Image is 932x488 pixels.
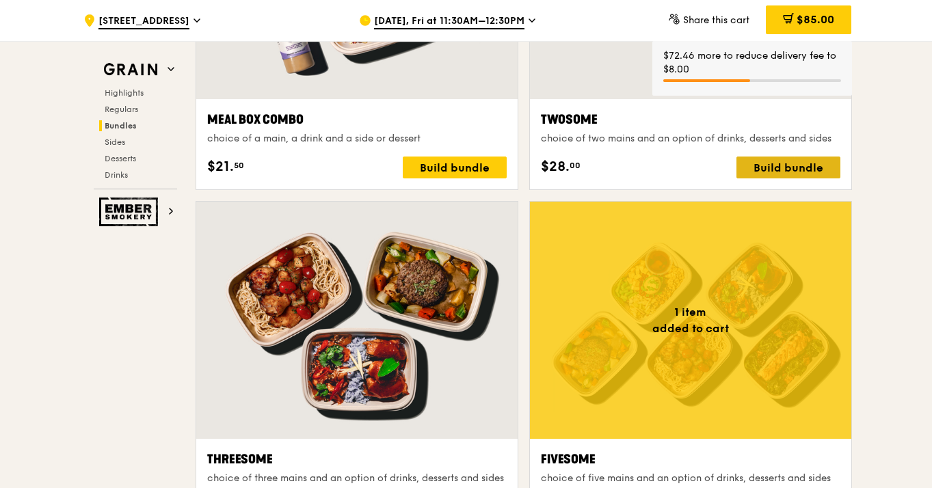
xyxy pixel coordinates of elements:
span: [DATE], Fri at 11:30AM–12:30PM [374,14,524,29]
div: choice of two mains and an option of drinks, desserts and sides [541,132,840,146]
div: Twosome [541,110,840,129]
div: Build bundle [403,157,507,178]
div: Build bundle [736,157,840,178]
span: Regulars [105,105,138,114]
div: choice of a main, a drink and a side or dessert [207,132,507,146]
span: Highlights [105,88,144,98]
span: Drinks [105,170,128,180]
span: Bundles [105,121,137,131]
div: Threesome [207,450,507,469]
div: $72.46 more to reduce delivery fee to $8.00 [663,49,841,77]
span: $21. [207,157,234,177]
span: 00 [570,160,581,171]
span: $28. [541,157,570,177]
img: Ember Smokery web logo [99,198,162,226]
span: Desserts [105,154,136,163]
div: Fivesome [541,450,840,469]
span: Share this cart [683,14,749,26]
span: 50 [234,160,244,171]
span: Sides [105,137,125,147]
span: $85.00 [797,13,834,26]
div: choice of three mains and an option of drinks, desserts and sides [207,472,507,485]
div: choice of five mains and an option of drinks, desserts and sides [541,472,840,485]
span: [STREET_ADDRESS] [98,14,189,29]
div: Meal Box Combo [207,110,507,129]
img: Grain web logo [99,57,162,82]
